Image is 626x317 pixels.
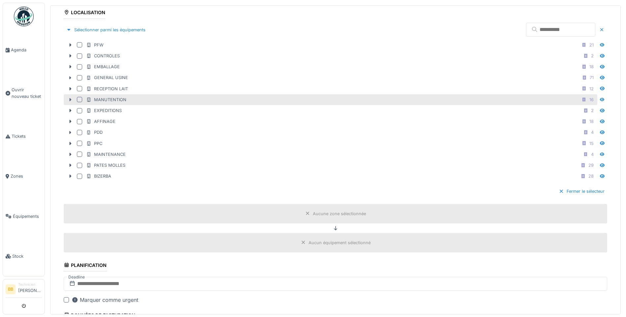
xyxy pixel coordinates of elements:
[3,70,45,116] a: Ouvrir nouveau ticket
[86,42,104,48] div: PFW
[591,107,594,114] div: 2
[86,107,122,114] div: EXPEDITIONS
[11,173,42,179] span: Zones
[3,236,45,276] a: Stock
[64,8,105,19] div: Localisation
[3,116,45,156] a: Tickets
[3,156,45,196] a: Zones
[6,284,16,294] li: BB
[13,213,42,219] span: Équipements
[589,140,594,147] div: 15
[86,162,125,168] div: PATES MOLLES
[3,30,45,70] a: Agenda
[86,97,126,103] div: MANUTENTION
[86,151,126,158] div: MAINTENANCE
[72,296,138,304] div: Marquer comme urgent
[589,86,594,92] div: 12
[588,162,594,168] div: 29
[86,74,128,81] div: GENERAL USINE
[86,173,111,179] div: BIZERBA
[590,74,594,81] div: 71
[64,260,107,272] div: Planification
[86,53,120,59] div: CONTROLES
[11,47,42,53] span: Agenda
[3,196,45,236] a: Équipements
[589,42,594,48] div: 21
[589,118,594,125] div: 18
[309,240,371,246] div: Aucun équipement sélectionné
[86,140,102,147] div: PPC
[68,274,85,281] label: Deadline
[86,64,120,70] div: EMBALLAGE
[591,53,594,59] div: 2
[6,282,42,298] a: BB Technicien[PERSON_NAME]
[591,151,594,158] div: 4
[18,282,42,296] li: [PERSON_NAME]
[86,129,103,135] div: PDD
[18,282,42,287] div: Technicien
[86,86,128,92] div: RECEPTION LAIT
[589,97,594,103] div: 16
[12,253,42,259] span: Stock
[556,187,607,196] div: Fermer le sélecteur
[12,133,42,139] span: Tickets
[589,64,594,70] div: 18
[12,87,42,99] span: Ouvrir nouveau ticket
[591,129,594,135] div: 4
[313,211,366,217] div: Aucune zone sélectionnée
[588,173,594,179] div: 28
[86,118,115,125] div: AFFINAGE
[14,7,34,26] img: Badge_color-CXgf-gQk.svg
[64,25,148,34] div: Sélectionner parmi les équipements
